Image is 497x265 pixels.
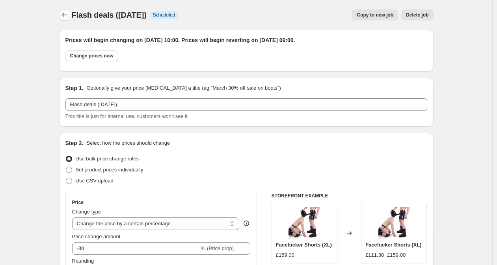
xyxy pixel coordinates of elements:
input: 30% off holiday sale [65,98,427,111]
h6: STOREFRONT EXAMPLE [272,193,427,199]
span: Price change amount [72,234,121,239]
span: % (Price drop) [201,245,234,251]
span: Set product prices individually [76,167,143,173]
h3: Price [72,199,84,206]
div: help [242,219,250,227]
button: Delete job [401,9,433,20]
span: Delete job [406,12,428,18]
span: £159.00 [387,252,406,258]
img: facefucker-shorts-regulation-p-3796-390211_80x.jpg [289,207,320,239]
span: Facefucker Shorts (XL) [365,242,421,248]
span: Copy to new job [357,12,393,18]
p: Optionally give your price [MEDICAL_DATA] a title (eg "March 30% off sale on boots") [86,84,281,92]
span: Rounding [72,258,94,264]
input: -15 [72,242,199,255]
span: This title is just for internal use, customers won't see it [65,113,188,119]
span: Use bulk price change rules [76,156,139,162]
h2: Step 2. [65,139,84,147]
span: Change prices now [70,53,114,59]
h2: Step 1. [65,84,84,92]
span: £111.30 [365,252,384,258]
img: facefucker-shorts-regulation-p-3796-390211_80x.jpg [378,207,410,239]
span: Facefucker Shorts (XL) [276,242,332,248]
p: Select how the prices should change [86,139,170,147]
span: Scheduled [153,12,175,18]
span: £159.00 [276,252,294,258]
button: Change prices now [65,50,118,61]
h2: Prices will begin changing on [DATE] 10:00. Prices will begin reverting on [DATE] 09:00. [65,36,427,44]
button: Copy to new job [352,9,398,20]
span: Flash deals ([DATE]) [72,11,147,19]
button: Price change jobs [59,9,70,20]
span: Use CSV upload [76,178,114,184]
span: Change type [72,209,101,215]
